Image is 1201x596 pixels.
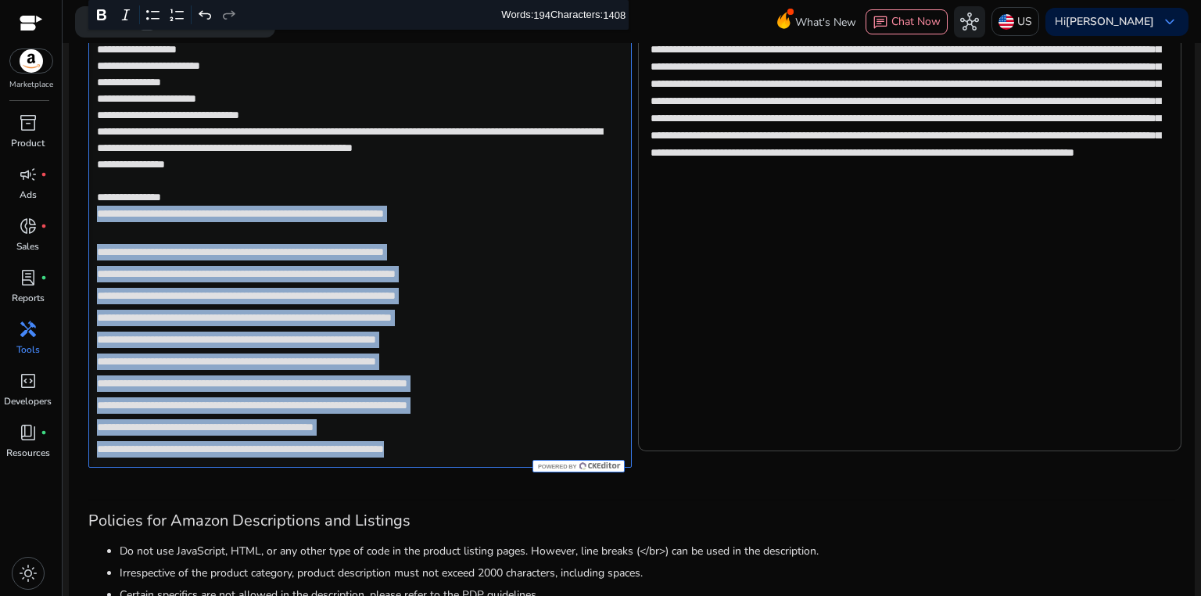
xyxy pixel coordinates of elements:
[891,14,941,29] span: Chat Now
[960,13,979,31] span: hub
[41,429,47,436] span: fiber_manual_record
[4,394,52,408] p: Developers
[19,423,38,442] span: book_4
[866,9,948,34] button: chatChat Now
[120,565,1175,581] li: Irrespective of the product category, product description must not exceed 2000 characters, includ...
[533,9,550,20] label: 194
[1017,8,1032,35] p: US
[120,543,1175,559] li: Do not use JavaScript, HTML, or any other type of code in the product listing pages. However, lin...
[603,9,626,20] label: 1408
[20,188,37,202] p: Ads
[41,275,47,281] span: fiber_manual_record
[9,79,53,91] p: Marketplace
[954,6,985,38] button: hub
[10,49,52,73] img: amazon.svg
[19,217,38,235] span: donut_small
[998,14,1014,30] img: us.svg
[41,223,47,229] span: fiber_manual_record
[19,165,38,184] span: campaign
[501,5,626,25] div: Words: Characters:
[6,446,50,460] p: Resources
[41,171,47,178] span: fiber_manual_record
[19,113,38,132] span: inventory_2
[16,239,39,253] p: Sales
[536,463,576,470] span: Powered by
[16,343,40,357] p: Tools
[88,13,106,31] span: search
[795,9,856,36] span: What's New
[1066,14,1154,29] b: [PERSON_NAME]
[873,15,888,31] span: chat
[19,372,38,390] span: code_blocks
[88,512,1175,530] h3: Policies for Amazon Descriptions and Listings
[12,291,45,305] p: Reports
[11,136,45,150] p: Product
[19,320,38,339] span: handyman
[1160,13,1179,31] span: keyboard_arrow_down
[19,564,38,583] span: light_mode
[1055,16,1154,27] p: Hi
[19,268,38,287] span: lab_profile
